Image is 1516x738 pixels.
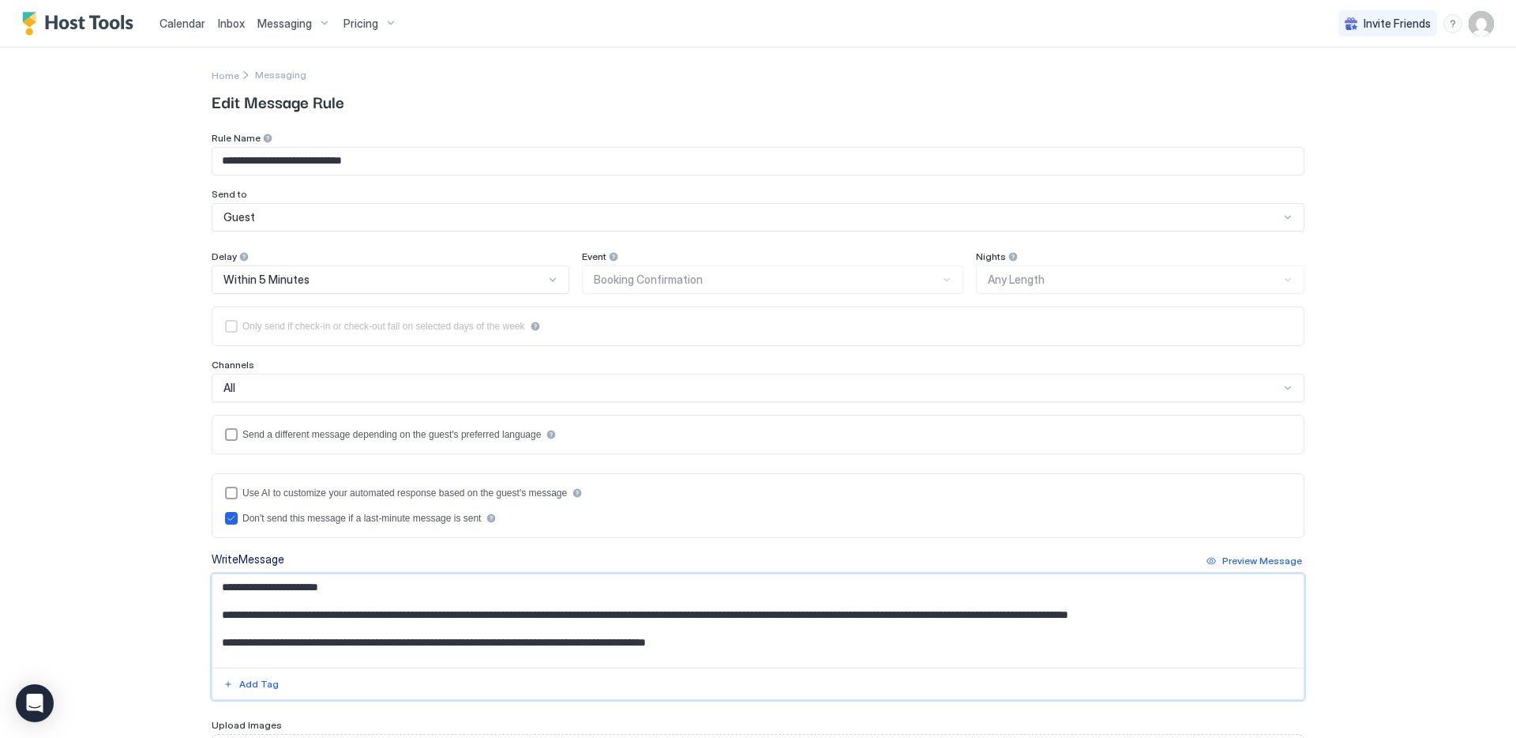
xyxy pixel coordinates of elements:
[212,359,254,371] span: Channels
[212,70,239,81] span: Home
[1364,17,1431,31] span: Invite Friends
[582,250,606,262] span: Event
[242,488,567,499] div: Use AI to customize your automated response based on the guest's message
[159,15,205,32] a: Calendar
[223,210,255,224] span: Guest
[223,273,310,287] span: Within 5 Minutes
[16,684,54,722] div: Open Intercom Messenger
[1443,14,1462,33] div: menu
[212,551,284,567] div: Write Message
[976,250,1006,262] span: Nights
[225,512,1291,525] div: disableIfLastMinute
[257,17,312,31] span: Messaging
[212,66,239,83] a: Home
[1222,554,1302,568] div: Preview Message
[343,17,378,31] span: Pricing
[212,148,1304,175] input: Input Field
[212,66,239,83] div: Breadcrumb
[218,15,245,32] a: Inbox
[218,17,245,30] span: Inbox
[212,188,247,200] span: Send to
[212,250,237,262] span: Delay
[212,89,1304,113] span: Edit Message Rule
[242,321,525,332] div: Only send if check-in or check-out fall on selected days of the week
[225,428,1291,441] div: languagesEnabled
[212,132,261,144] span: Rule Name
[225,487,1291,499] div: useAI
[242,513,481,524] div: Don't send this message if a last-minute message is sent
[225,320,1291,333] div: isLimited
[223,381,235,395] span: All
[242,429,541,440] div: Send a different message depending on the guest's preferred language
[1469,11,1494,36] div: User profile
[255,69,306,81] div: Breadcrumb
[221,675,281,694] button: Add Tag
[22,12,141,36] a: Host Tools Logo
[212,574,1304,668] textarea: Input Field
[212,719,282,731] span: Upload Images
[239,677,279,691] div: Add Tag
[1204,552,1304,570] button: Preview Message
[255,69,306,81] span: Messaging
[159,17,205,30] span: Calendar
